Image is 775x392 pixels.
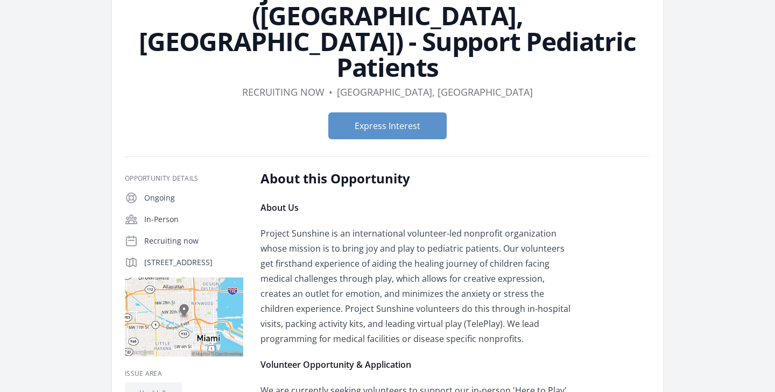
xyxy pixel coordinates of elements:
strong: About Us [260,202,299,213]
dd: [GEOGRAPHIC_DATA], [GEOGRAPHIC_DATA] [337,84,533,99]
img: Map [125,277,243,357]
p: Project Sunshine is an international volunteer-led nonprofit organization whose mission is to bri... [260,226,575,346]
div: • [329,84,333,99]
h3: Issue area [125,369,243,378]
p: In-Person [144,214,243,225]
button: Express Interest [328,112,447,139]
h2: About this Opportunity [260,170,575,187]
p: [STREET_ADDRESS] [144,257,243,268]
p: Recruiting now [144,236,243,246]
dd: Recruiting now [242,84,325,99]
p: Ongoing [144,193,243,203]
h3: Opportunity Details [125,174,243,183]
strong: Volunteer Opportunity & Application [260,359,411,370]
